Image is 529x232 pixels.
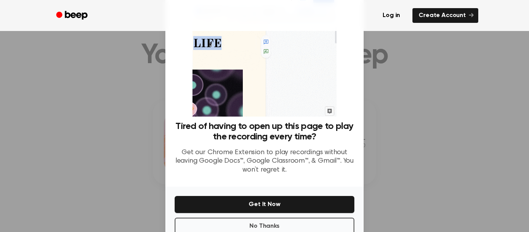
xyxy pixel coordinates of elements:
[51,8,94,23] a: Beep
[375,7,408,24] a: Log in
[175,121,354,142] h3: Tired of having to open up this page to play the recording every time?
[175,148,354,175] p: Get our Chrome Extension to play recordings without leaving Google Docs™, Google Classroom™, & Gm...
[175,196,354,213] button: Get It Now
[412,8,478,23] a: Create Account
